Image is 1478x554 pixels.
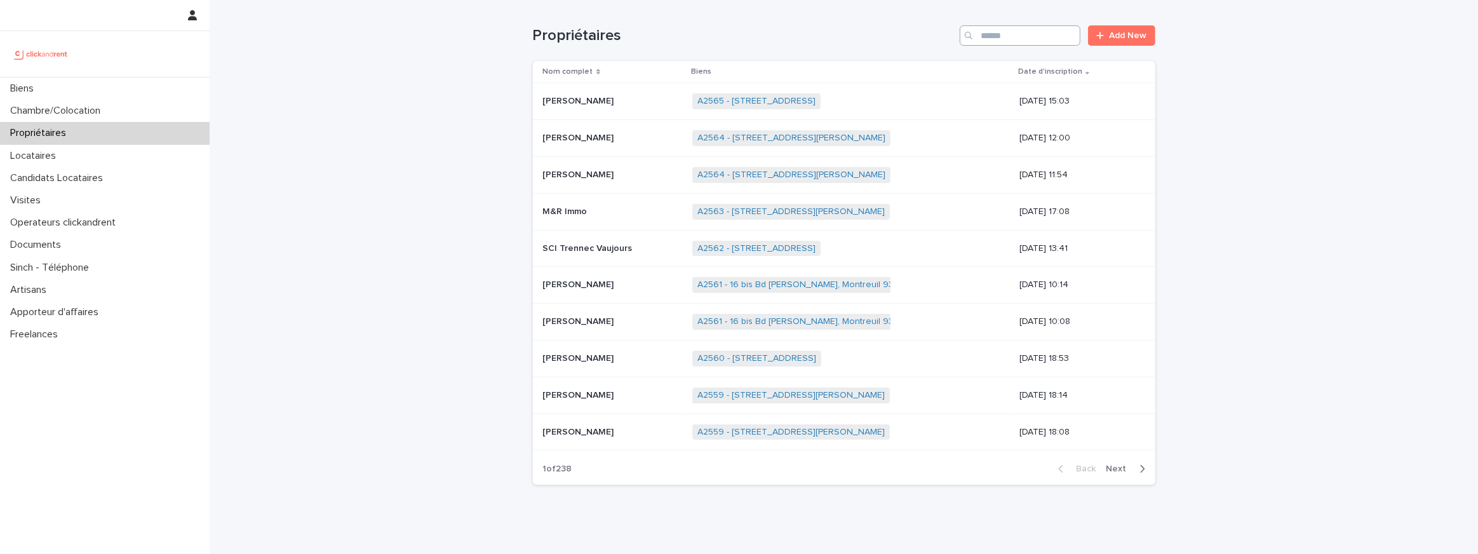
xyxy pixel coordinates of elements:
[533,414,1155,450] tr: [PERSON_NAME][PERSON_NAME] A2559 - [STREET_ADDRESS][PERSON_NAME] [DATE] 18:08
[533,340,1155,377] tr: [PERSON_NAME][PERSON_NAME] A2560 - [STREET_ADDRESS] [DATE] 18:53
[543,93,617,107] p: [PERSON_NAME]
[543,204,590,217] p: M&R Immo
[1019,170,1135,180] p: [DATE] 11:54
[1018,65,1082,79] p: Date d'inscription
[543,351,617,364] p: [PERSON_NAME]
[697,206,885,217] a: A2563 - [STREET_ADDRESS][PERSON_NAME]
[697,243,816,254] a: A2562 - [STREET_ADDRESS]
[1101,463,1155,475] button: Next
[697,170,885,180] a: A2564 - [STREET_ADDRESS][PERSON_NAME]
[697,390,885,401] a: A2559 - [STREET_ADDRESS][PERSON_NAME]
[1019,427,1135,438] p: [DATE] 18:08
[543,167,617,180] p: [PERSON_NAME]
[697,133,885,144] a: A2564 - [STREET_ADDRESS][PERSON_NAME]
[1069,464,1096,473] span: Back
[533,230,1155,267] tr: SCI Trennec VaujoursSCI Trennec Vaujours A2562 - [STREET_ADDRESS] [DATE] 13:41
[697,280,908,290] a: A2561 - 16 bis Bd [PERSON_NAME], Montreuil 93100
[691,65,711,79] p: Biens
[5,194,51,206] p: Visites
[533,267,1155,304] tr: [PERSON_NAME][PERSON_NAME] A2561 - 16 bis Bd [PERSON_NAME], Montreuil 93100 [DATE] 10:14
[5,127,76,139] p: Propriétaires
[5,172,113,184] p: Candidats Locataires
[533,120,1155,157] tr: [PERSON_NAME][PERSON_NAME] A2564 - [STREET_ADDRESS][PERSON_NAME] [DATE] 12:00
[5,83,44,95] p: Biens
[543,277,617,290] p: [PERSON_NAME]
[697,427,885,438] a: A2559 - [STREET_ADDRESS][PERSON_NAME]
[5,217,126,229] p: Operateurs clickandrent
[5,306,109,318] p: Apporteur d'affaires
[5,150,66,162] p: Locataires
[1019,280,1135,290] p: [DATE] 10:14
[5,284,57,296] p: Artisans
[5,328,68,341] p: Freelances
[1019,243,1135,254] p: [DATE] 13:41
[543,424,617,438] p: [PERSON_NAME]
[1088,25,1155,46] a: Add New
[533,454,582,485] p: 1 of 238
[533,193,1155,230] tr: M&R ImmoM&R Immo A2563 - [STREET_ADDRESS][PERSON_NAME] [DATE] 17:08
[1048,463,1101,475] button: Back
[543,65,593,79] p: Nom complet
[1019,390,1135,401] p: [DATE] 18:14
[1106,464,1134,473] span: Next
[1019,206,1135,217] p: [DATE] 17:08
[1019,96,1135,107] p: [DATE] 15:03
[5,239,71,251] p: Documents
[5,262,99,274] p: Sinch - Téléphone
[533,377,1155,414] tr: [PERSON_NAME][PERSON_NAME] A2559 - [STREET_ADDRESS][PERSON_NAME] [DATE] 18:14
[960,25,1080,46] input: Search
[1019,316,1135,327] p: [DATE] 10:08
[543,130,617,144] p: [PERSON_NAME]
[533,83,1155,120] tr: [PERSON_NAME][PERSON_NAME] A2565 - [STREET_ADDRESS] [DATE] 15:03
[1110,31,1147,40] span: Add New
[533,156,1155,193] tr: [PERSON_NAME][PERSON_NAME] A2564 - [STREET_ADDRESS][PERSON_NAME] [DATE] 11:54
[543,241,635,254] p: SCI Trennec Vaujours
[697,353,816,364] a: A2560 - [STREET_ADDRESS]
[10,41,72,67] img: UCB0brd3T0yccxBKYDjQ
[533,27,955,45] h1: Propriétaires
[1019,353,1135,364] p: [DATE] 18:53
[5,105,111,117] p: Chambre/Colocation
[543,314,617,327] p: [PERSON_NAME]
[533,304,1155,341] tr: [PERSON_NAME][PERSON_NAME] A2561 - 16 bis Bd [PERSON_NAME], Montreuil 93100 [DATE] 10:08
[697,96,816,107] a: A2565 - [STREET_ADDRESS]
[543,388,617,401] p: [PERSON_NAME]
[1019,133,1135,144] p: [DATE] 12:00
[697,316,908,327] a: A2561 - 16 bis Bd [PERSON_NAME], Montreuil 93100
